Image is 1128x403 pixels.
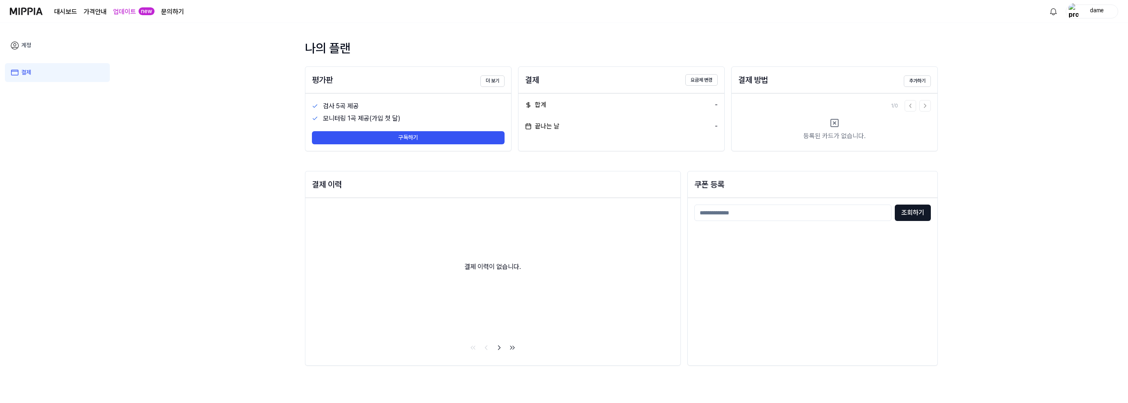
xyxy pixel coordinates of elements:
a: 결제 [5,63,110,82]
a: 업데이트 [113,7,136,17]
a: 추가하기 [904,73,931,87]
a: Go to last page [507,342,518,353]
div: 나의 플랜 [305,39,938,57]
div: 합계 [525,100,546,110]
button: 구독하기 [312,131,505,144]
button: 요금제 변경 [685,74,718,86]
div: - [715,121,718,131]
a: 문의하기 [161,7,184,17]
div: 등록된 카드가 없습니다. [803,131,866,141]
div: 평가판 [312,73,333,87]
nav: pagination [305,342,680,355]
button: 더 보기 [480,75,505,87]
button: 추가하기 [904,75,931,87]
a: 대시보드 [54,7,77,17]
div: - [715,100,718,110]
button: profiledame [1066,5,1118,18]
a: 가격안내 [84,7,107,17]
div: 끝나는 날 [525,121,559,131]
div: 검사 5곡 제공 [323,101,505,111]
img: 알림 [1048,7,1058,16]
div: dame [1081,7,1113,16]
a: 계정 [5,36,110,55]
div: 결제 방법 [738,73,768,87]
div: new [139,7,155,16]
h2: 쿠폰 등록 [694,178,931,191]
div: 결제 이력이 없습니다. [305,198,680,335]
a: Go to next page [493,342,505,353]
a: 구독하기 [312,125,505,144]
div: 결제 이력 [312,178,674,191]
div: 결제 [525,73,539,87]
a: Go to first page [467,342,479,353]
button: 조회하기 [895,205,931,221]
img: profile [1069,3,1078,20]
div: 1 / 0 [891,102,898,109]
a: 더 보기 [480,73,505,87]
div: 모니터링 1곡 제공(가입 첫 달) [323,114,505,123]
a: Go to previous page [480,342,492,353]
